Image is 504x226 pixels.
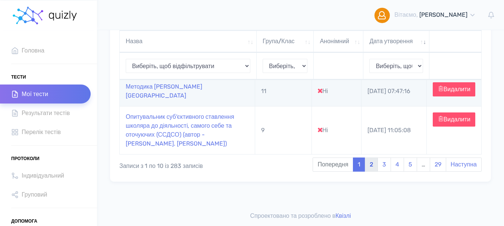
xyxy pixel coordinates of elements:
[363,31,429,52] th: Дата утворення: активувати для сортування стовпців за зростанням
[391,157,404,172] a: 4
[378,157,391,172] a: 3
[365,157,378,172] a: 2
[433,112,475,127] button: Видалити
[255,76,312,106] td: 11
[446,157,482,172] a: Наступна
[11,4,45,27] img: homepage
[255,106,312,154] td: 9
[353,157,365,172] a: 1
[312,106,361,154] td: Ні
[22,45,44,55] span: Головна
[257,31,314,52] th: Група/Клас: активувати для сортування стовпців за зростанням
[430,157,446,172] a: 29
[314,31,363,52] th: Анонімний: активувати для сортування стовпців за зростанням
[361,76,427,106] td: [DATE] 07:47:16
[11,71,26,83] span: Тести
[22,171,64,181] span: Індивідуальний
[22,108,70,118] span: Результати тестів
[22,89,48,99] span: Мої тести
[22,190,47,200] span: Груповий
[11,0,78,30] a: homepage homepage
[361,106,427,154] td: [DATE] 11:05:08
[404,157,417,172] a: 5
[22,127,61,137] span: Перелік тестів
[97,206,504,226] footer: Спроектовано та розроблено в
[48,11,78,20] img: homepage
[419,11,467,18] span: [PERSON_NAME]
[433,82,475,96] button: Видалити
[119,157,265,171] div: Записи з 1 по 10 із 283 записів
[312,76,361,106] td: Ні
[126,113,234,147] a: Опитувальник суб'єктивного ставлення школяра до діяльності, самого себе та оточуючих (ССДСО) (авт...
[11,153,40,164] span: Протоколи
[335,212,351,219] a: Квізлі
[120,31,257,52] th: Назва: активувати для сортування стовпців за зростанням
[126,83,202,99] a: Методика [PERSON_NAME] [GEOGRAPHIC_DATA]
